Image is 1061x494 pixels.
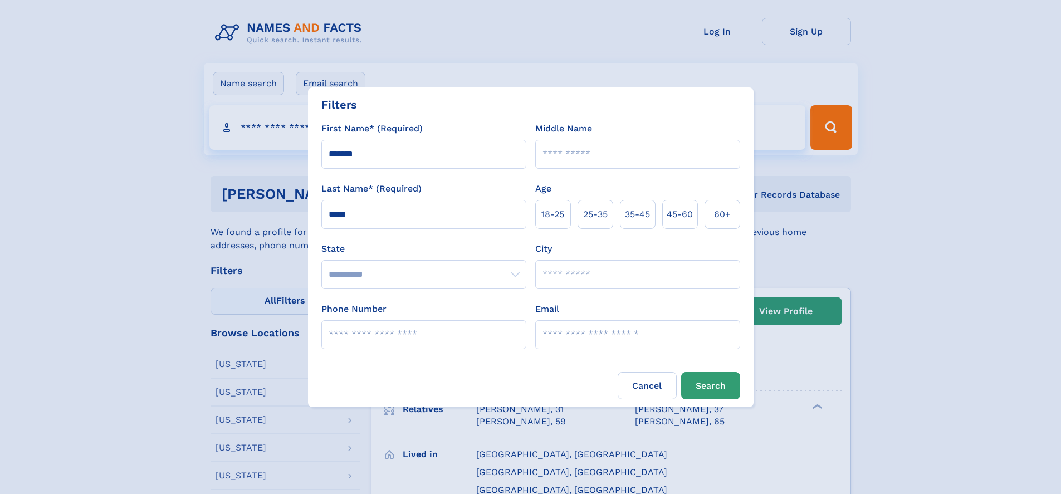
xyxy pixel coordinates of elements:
[681,372,740,399] button: Search
[541,208,564,221] span: 18‑25
[321,242,526,256] label: State
[714,208,731,221] span: 60+
[583,208,608,221] span: 25‑35
[321,122,423,135] label: First Name* (Required)
[618,372,677,399] label: Cancel
[535,242,552,256] label: City
[535,122,592,135] label: Middle Name
[667,208,693,221] span: 45‑60
[321,182,422,195] label: Last Name* (Required)
[625,208,650,221] span: 35‑45
[535,182,551,195] label: Age
[535,302,559,316] label: Email
[321,302,387,316] label: Phone Number
[321,96,357,113] div: Filters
